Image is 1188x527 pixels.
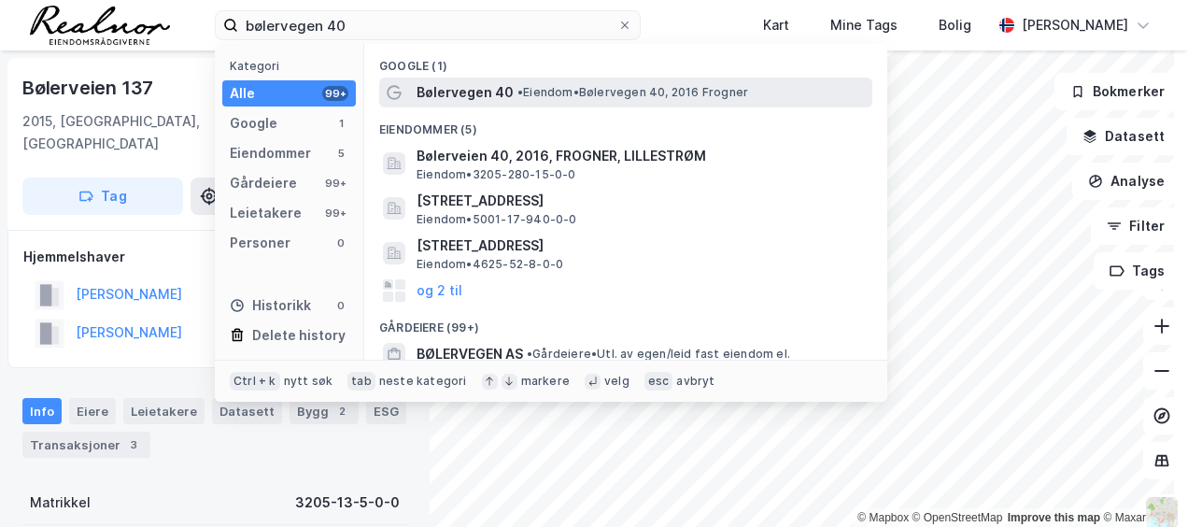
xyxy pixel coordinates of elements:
[1091,207,1181,245] button: Filter
[230,59,356,73] div: Kategori
[379,374,467,389] div: neste kategori
[417,279,462,302] button: og 2 til
[527,347,790,362] span: Gårdeiere • Utl. av egen/leid fast eiendom el.
[30,6,170,45] img: realnor-logo.934646d98de889bb5806.png
[527,347,532,361] span: •
[517,85,523,99] span: •
[1054,73,1181,110] button: Bokmerker
[322,176,348,191] div: 99+
[1095,437,1188,527] iframe: Chat Widget
[830,14,898,36] div: Mine Tags
[364,107,887,141] div: Eiendommer (5)
[604,374,629,389] div: velg
[295,491,400,514] div: 3205-13-5-0-0
[123,398,205,424] div: Leietakere
[230,372,280,391] div: Ctrl + k
[366,398,406,424] div: ESG
[1008,511,1100,524] a: Improve this map
[517,85,748,100] span: Eiendom • Bølervegen 40, 2016 Frogner
[69,398,116,424] div: Eiere
[521,374,570,389] div: markere
[1094,252,1181,290] button: Tags
[1022,14,1128,36] div: [PERSON_NAME]
[230,112,277,135] div: Google
[417,343,523,365] span: BØLERVEGEN AS
[230,294,311,317] div: Historikk
[230,232,290,254] div: Personer
[912,511,1003,524] a: OpenStreetMap
[230,172,297,194] div: Gårdeiere
[322,86,348,101] div: 99+
[417,212,577,227] span: Eiendom • 5001-17-940-0-0
[364,306,887,339] div: Gårdeiere (99+)
[364,44,887,78] div: Google (1)
[23,246,406,268] div: Hjemmelshaver
[22,398,62,424] div: Info
[333,298,348,313] div: 0
[644,372,673,391] div: esc
[30,491,91,514] div: Matrikkel
[333,235,348,250] div: 0
[763,14,789,36] div: Kart
[238,11,617,39] input: Søk på adresse, matrikkel, gårdeiere, leietakere eller personer
[417,257,563,272] span: Eiendom • 4625-52-8-0-0
[1072,163,1181,200] button: Analyse
[347,372,375,391] div: tab
[230,142,311,164] div: Eiendommer
[230,82,255,105] div: Alle
[284,374,333,389] div: nytt søk
[417,235,865,257] span: [STREET_ADDRESS]
[1067,118,1181,155] button: Datasett
[290,398,359,424] div: Bygg
[124,435,143,454] div: 3
[333,116,348,131] div: 1
[332,402,351,420] div: 2
[417,145,865,167] span: Bølerveien 40, 2016, FROGNER, LILLESTRØM
[22,73,157,103] div: Bølerveien 137
[939,14,971,36] div: Bolig
[322,206,348,221] div: 99+
[676,374,714,389] div: avbryt
[22,178,183,215] button: Tag
[417,81,514,104] span: Bølervegen 40
[252,324,346,347] div: Delete history
[857,511,909,524] a: Mapbox
[417,167,576,182] span: Eiendom • 3205-280-15-0-0
[22,110,315,155] div: 2015, [GEOGRAPHIC_DATA], [GEOGRAPHIC_DATA]
[230,202,302,224] div: Leietakere
[417,190,865,212] span: [STREET_ADDRESS]
[1095,437,1188,527] div: Kontrollprogram for chat
[333,146,348,161] div: 5
[22,432,150,458] div: Transaksjoner
[212,398,282,424] div: Datasett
